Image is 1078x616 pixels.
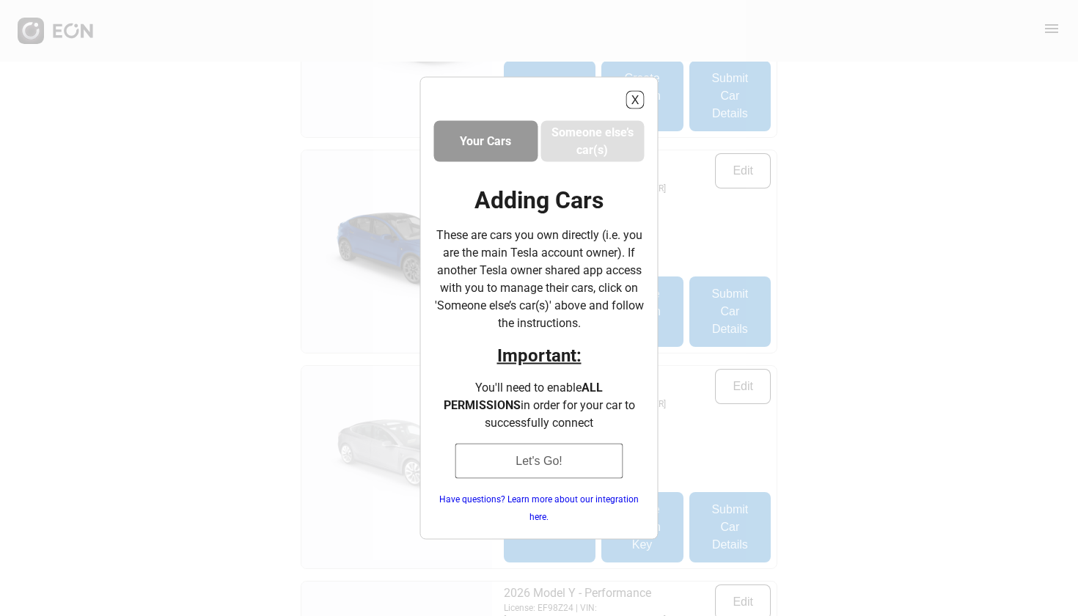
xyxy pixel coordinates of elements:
button: X [626,91,645,109]
button: Let's Go! [455,444,623,479]
h3: Someone else’s car(s) [543,124,642,159]
h1: Adding Cars [474,191,604,209]
a: Have questions? Learn more about our integration here. [434,491,645,526]
p: These are cars you own directly (i.e. you are the main Tesla account owner). If another Tesla own... [434,227,645,332]
h2: Important: [434,344,645,367]
h3: Your Cars [460,133,511,150]
p: You'll need to enable in order for your car to successfully connect [434,379,645,432]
